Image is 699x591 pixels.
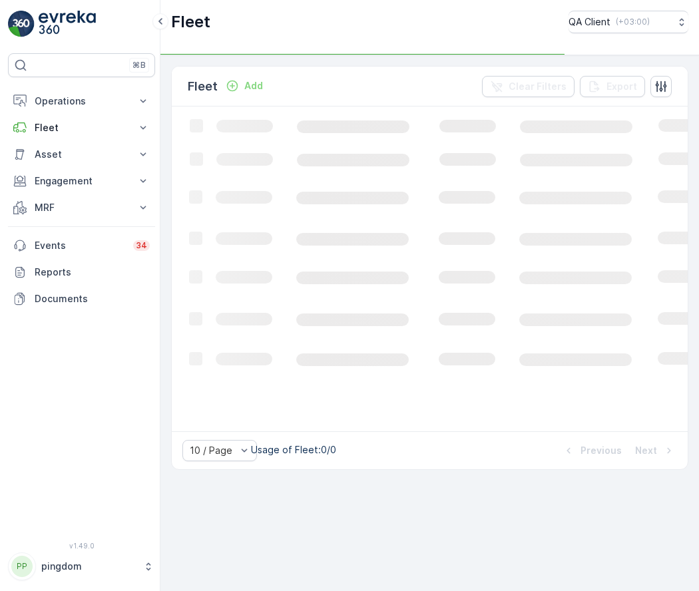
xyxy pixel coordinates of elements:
[634,443,677,459] button: Next
[8,194,155,221] button: MRF
[509,80,567,93] p: Clear Filters
[35,201,128,214] p: MRF
[635,444,657,457] p: Next
[35,239,125,252] p: Events
[251,443,336,457] p: Usage of Fleet : 0/0
[35,292,150,305] p: Documents
[244,79,263,93] p: Add
[482,76,575,97] button: Clear Filters
[35,266,150,279] p: Reports
[136,240,147,251] p: 34
[8,552,155,580] button: PPpingdom
[39,11,96,37] img: logo_light-DOdMpM7g.png
[8,114,155,141] button: Fleet
[580,76,645,97] button: Export
[616,17,650,27] p: ( +03:00 )
[8,11,35,37] img: logo
[132,60,146,71] p: ⌘B
[8,168,155,194] button: Engagement
[35,174,128,188] p: Engagement
[569,11,688,33] button: QA Client(+03:00)
[581,444,622,457] p: Previous
[35,121,128,134] p: Fleet
[188,77,218,96] p: Fleet
[561,443,623,459] button: Previous
[8,542,155,550] span: v 1.49.0
[8,232,155,259] a: Events34
[11,556,33,577] div: PP
[606,80,637,93] p: Export
[171,11,210,33] p: Fleet
[8,88,155,114] button: Operations
[569,15,610,29] p: QA Client
[8,259,155,286] a: Reports
[41,560,136,573] p: pingdom
[35,95,128,108] p: Operations
[220,78,268,94] button: Add
[8,141,155,168] button: Asset
[8,286,155,312] a: Documents
[35,148,128,161] p: Asset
